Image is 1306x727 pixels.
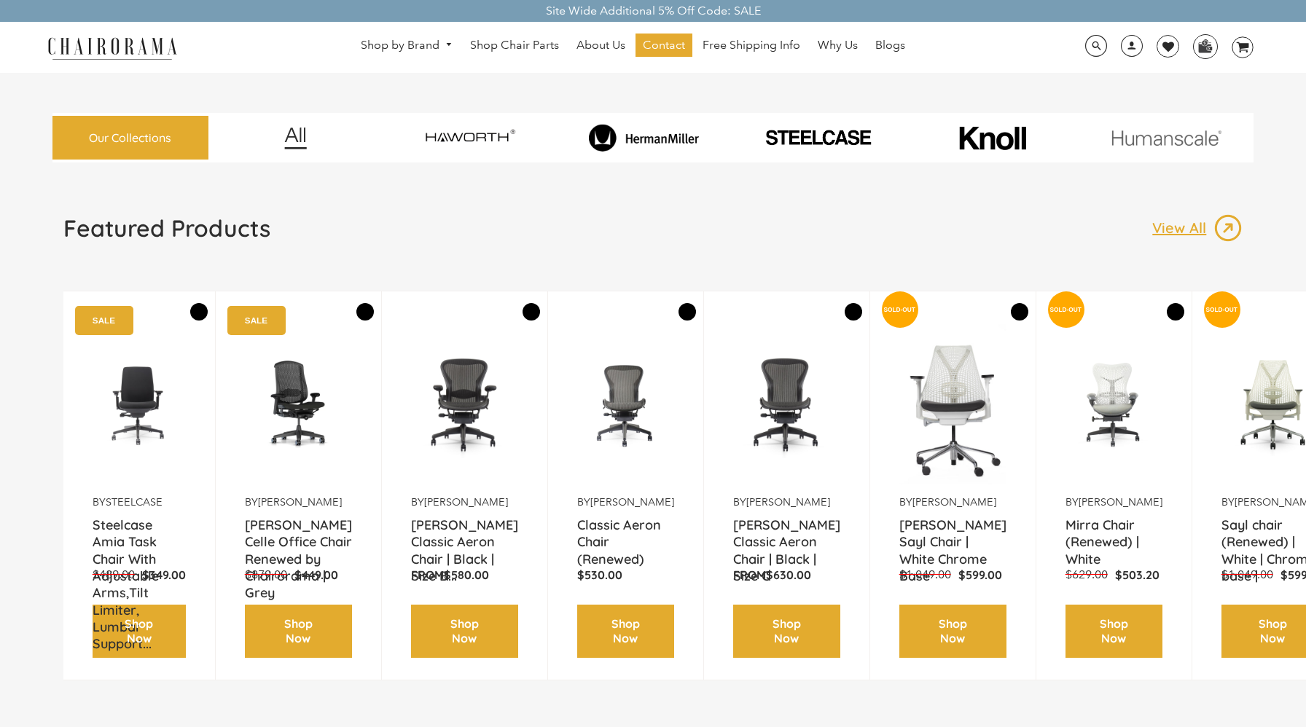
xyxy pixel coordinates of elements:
[899,495,1006,509] p: by
[810,34,865,57] a: Why Us
[899,567,951,581] span: $1,049.00
[93,516,186,553] a: Steelcase Amia Task Chair With Adjustable Arms,Tilt Limiter, Lumbar Support...
[63,213,270,254] a: Featured Products
[245,567,287,581] span: $879.00
[577,495,674,509] p: by
[142,567,186,582] span: $349.00
[1082,130,1251,146] img: image_11.png
[39,35,185,60] img: chairorama
[733,495,840,509] p: by
[93,315,115,325] text: SALE
[577,516,674,553] a: Classic Aeron Chair (Renewed)
[569,34,633,57] a: About Us
[868,34,912,57] a: Blogs
[93,567,135,581] span: $489.00
[411,495,518,509] p: by
[1011,303,1028,321] button: Add to Wishlist
[958,567,1002,582] span: $599.00
[356,303,374,321] button: Add to Wishlist
[245,605,352,659] a: Shop Now
[411,605,518,659] a: Shop Now
[845,303,862,321] button: Add to Wishlist
[746,495,830,508] a: [PERSON_NAME]
[1152,213,1243,243] a: View All
[679,303,696,321] button: Add to Wishlist
[52,116,208,160] a: Our Collections
[411,313,518,495] img: Herman Miller Classic Aeron Chair | Black | Size B (Renewed) - chairorama
[93,313,186,495] img: Amia Chair by chairorama.com
[577,567,622,582] span: $530.00
[733,313,840,495] a: Herman Miller Classic Aeron Chair | Black | Size C - chairorama Herman Miller Classic Aeron Chair...
[294,567,338,582] span: $449.00
[733,516,840,553] a: [PERSON_NAME] Classic Aeron Chair | Black | Size C
[463,34,566,57] a: Shop Chair Parts
[245,313,352,495] img: Herman Miller Celle Office Chair Renewed by Chairorama | Grey - chairorama
[245,495,352,509] p: by
[1065,313,1162,495] a: Mirra Chair (Renewed) | White - chairorama Mirra Chair (Renewed) | White - chairorama
[695,34,808,57] a: Free Shipping Info
[766,567,811,582] span: $630.00
[883,306,915,313] text: SOLD-OUT
[912,495,996,508] a: [PERSON_NAME]
[899,313,1006,495] img: Herman Miller Sayl Chair | White Chrome Base - chairorama
[63,213,270,243] h1: Featured Products
[577,313,674,495] a: Classic Aeron Chair (Renewed) - chairorama Classic Aeron Chair (Renewed) - chairorama
[93,605,186,659] a: Shop Now
[93,495,186,509] p: by
[733,567,840,583] p: From
[926,125,1058,152] img: image_10_1.png
[386,118,554,157] img: image_7_14f0750b-d084-457f-979a-a1ab9f6582c4.png
[470,38,559,53] span: Shop Chair Parts
[255,127,336,149] img: image_12.png
[411,313,518,495] a: Herman Miller Classic Aeron Chair | Black | Size B (Renewed) - chairorama Herman Miller Classic A...
[1049,306,1082,313] text: SOLD-OUT
[1065,516,1162,553] a: Mirra Chair (Renewed) | White
[818,38,858,53] span: Why Us
[1194,35,1216,57] img: WhatsApp_Image_2024-07-12_at_16.23.01.webp
[1065,495,1162,509] p: by
[899,516,1006,553] a: [PERSON_NAME] Sayl Chair | White Chrome Base
[1152,219,1213,237] p: View All
[875,38,905,53] span: Blogs
[1079,495,1162,508] a: [PERSON_NAME]
[733,313,840,495] img: Herman Miller Classic Aeron Chair | Black | Size C - chairorama
[733,605,840,659] a: Shop Now
[1065,605,1162,659] a: Shop Now
[411,516,518,553] a: [PERSON_NAME] Classic Aeron Chair | Black | Size B...
[444,567,489,582] span: $580.00
[734,127,902,148] img: PHOTO-2024-07-09-00-53-10-removebg-preview.png
[560,124,728,152] img: image_8_173eb7e0-7579-41b4-bc8e-4ba0b8ba93e8.png
[1221,567,1273,581] span: $1,049.00
[1205,306,1237,313] text: SOLD-OUT
[899,605,1006,659] a: Shop Now
[636,34,692,57] a: Contact
[247,34,1019,60] nav: DesktopNavigation
[424,495,508,508] a: [PERSON_NAME]
[1167,303,1184,321] button: Add to Wishlist
[245,315,267,325] text: SALE
[106,495,163,508] a: Steelcase
[590,495,674,508] a: [PERSON_NAME]
[1213,213,1243,243] img: image_13.png
[576,38,625,53] span: About Us
[245,313,352,495] a: Herman Miller Celle Office Chair Renewed by Chairorama | Grey - chairorama Herman Miller Celle Of...
[245,516,352,553] a: [PERSON_NAME] Celle Office Chair Renewed by Chairorama | Grey
[1065,567,1108,581] span: $629.00
[93,313,186,495] a: Amia Chair by chairorama.com Renewed Amia Chair chairorama.com
[190,303,208,321] button: Add to Wishlist
[1065,313,1162,495] img: Mirra Chair (Renewed) | White - chairorama
[258,495,342,508] a: [PERSON_NAME]
[411,567,518,583] p: From
[1115,567,1160,582] span: $503.20
[353,34,460,57] a: Shop by Brand
[577,313,674,495] img: Classic Aeron Chair (Renewed) - chairorama
[523,303,540,321] button: Add to Wishlist
[577,605,674,659] a: Shop Now
[643,38,685,53] span: Contact
[703,38,800,53] span: Free Shipping Info
[899,313,1006,495] a: Herman Miller Sayl Chair | White Chrome Base - chairorama Herman Miller Sayl Chair | White Chrome...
